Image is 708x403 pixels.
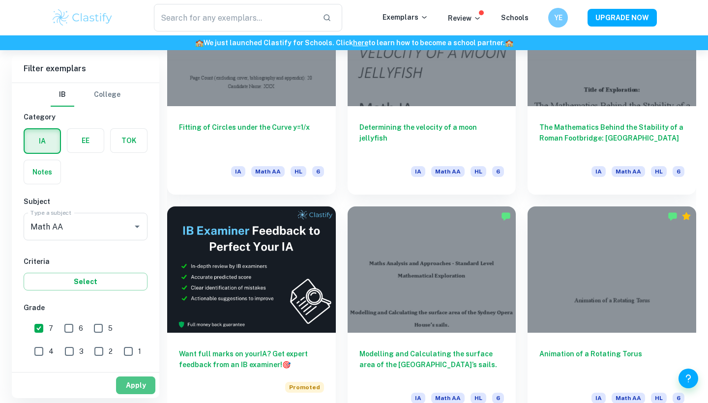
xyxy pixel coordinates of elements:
[678,369,698,388] button: Help and Feedback
[109,346,113,357] span: 2
[612,166,645,177] span: Math AA
[553,12,564,23] h6: YE
[539,122,684,154] h6: The Mathematics Behind the Stability of a Roman Footbridge: [GEOGRAPHIC_DATA]
[285,382,324,393] span: Promoted
[291,166,306,177] span: HL
[411,166,425,177] span: IA
[251,166,285,177] span: Math AA
[231,166,245,177] span: IA
[108,323,113,334] span: 5
[24,160,60,184] button: Notes
[179,122,324,154] h6: Fitting of Circles under the Curve y=1/x
[353,39,368,47] a: here
[24,256,147,267] h6: Criteria
[79,346,84,357] span: 3
[51,8,114,28] img: Clastify logo
[359,348,504,381] h6: Modelling and Calculating the surface area of the [GEOGRAPHIC_DATA]’s sails.
[25,129,60,153] button: IA
[67,129,104,152] button: EE
[49,323,53,334] span: 7
[138,346,141,357] span: 1
[383,12,428,23] p: Exemplars
[359,122,504,154] h6: Determining the velocity of a moon jellyfish
[431,166,465,177] span: Math AA
[30,208,71,217] label: Type a subject
[501,14,529,22] a: Schools
[591,166,606,177] span: IA
[548,8,568,28] button: YE
[51,83,120,107] div: Filter type choice
[448,13,481,24] p: Review
[505,39,513,47] span: 🏫
[492,166,504,177] span: 6
[24,112,147,122] h6: Category
[501,211,511,221] img: Marked
[588,9,657,27] button: UPGRADE NOW
[195,39,204,47] span: 🏫
[24,196,147,207] h6: Subject
[539,348,684,381] h6: Animation of a Rotating Torus
[668,211,678,221] img: Marked
[12,55,159,83] h6: Filter exemplars
[51,83,74,107] button: IB
[471,166,486,177] span: HL
[116,376,155,394] button: Apply
[2,37,706,48] h6: We just launched Clastify for Schools. Click to learn how to become a school partner.
[673,166,684,177] span: 6
[167,206,336,333] img: Thumbnail
[651,166,667,177] span: HL
[79,323,83,334] span: 6
[282,361,291,369] span: 🎯
[179,348,324,370] h6: Want full marks on your IA ? Get expert feedback from an IB examiner!
[154,4,315,31] input: Search for any exemplars...
[681,211,691,221] div: Premium
[130,220,144,233] button: Open
[94,83,120,107] button: College
[24,302,147,313] h6: Grade
[111,129,147,152] button: TOK
[49,346,54,357] span: 4
[24,273,147,290] button: Select
[312,166,324,177] span: 6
